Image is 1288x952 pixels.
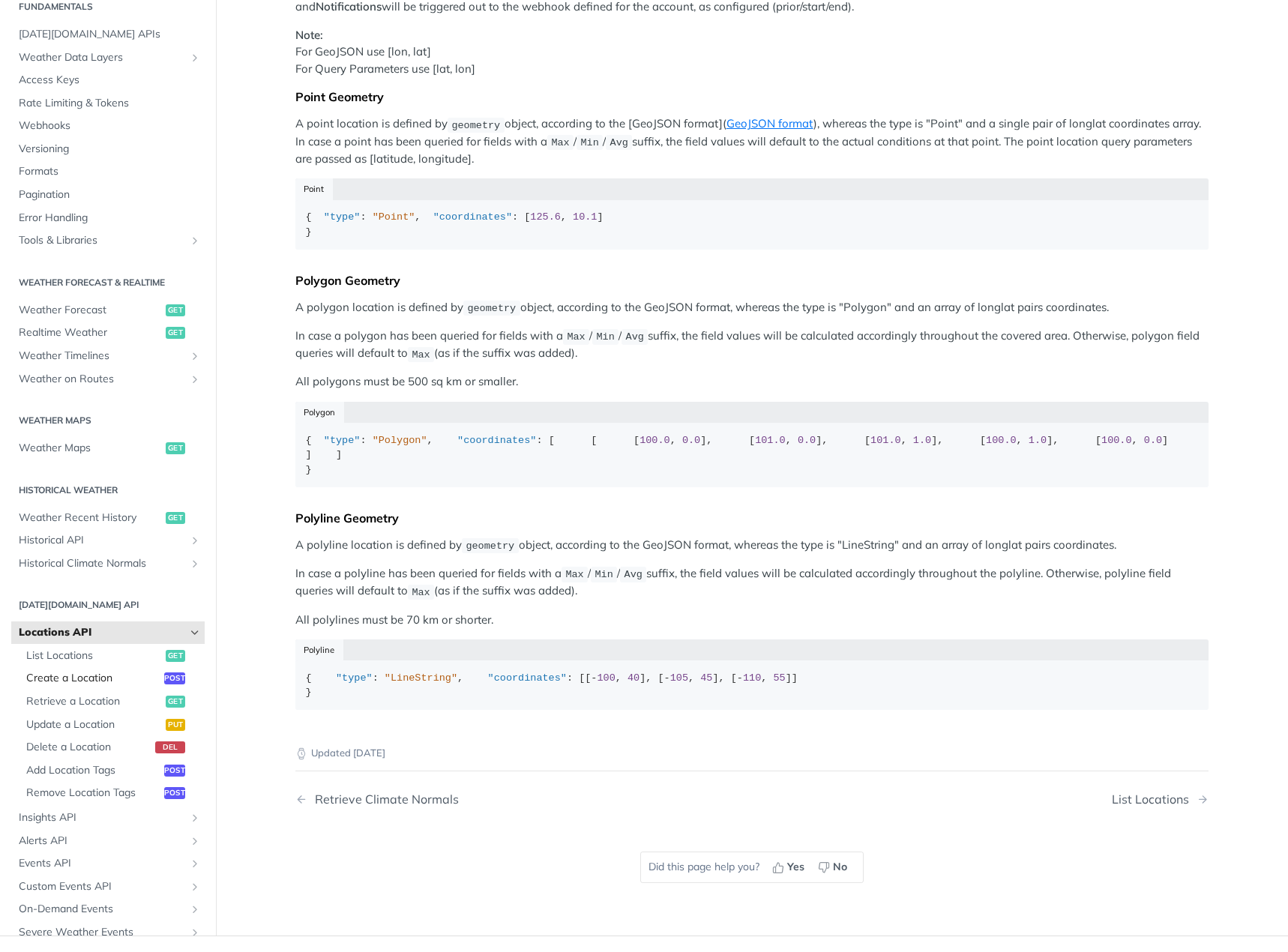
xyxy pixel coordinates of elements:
[986,435,1017,446] span: 100.0
[19,556,185,571] span: Historical Climate Normals
[306,210,1199,239] div: { : , : [ , ] }
[19,73,201,88] span: Access Keys
[166,327,185,339] span: get
[295,537,1209,554] p: A polyline location is defined by object, according to the GeoJSON format, whereas the type is "L...
[295,328,1209,363] p: In case a polygon has been queried for fields with a / / suffix, the field values will be calcula...
[336,672,373,684] span: "type"
[11,830,205,852] a: Alerts APIShow subpages for Alerts API
[155,741,185,753] span: del
[19,441,162,456] span: Weather Maps
[19,27,201,42] span: [DATE][DOMAIN_NAME] APIs
[295,89,1209,104] div: Point Geometry
[19,782,205,804] a: Remove Location Tagspost
[610,137,628,148] span: Avg
[640,852,864,883] div: Did this page help you?
[565,569,583,580] span: Max
[813,856,855,879] button: No
[787,859,804,875] span: Yes
[726,116,813,130] a: GeoJSON format
[913,435,931,446] span: 1.0
[11,852,205,875] a: Events APIShow subpages for Events API
[295,746,1209,761] p: Updated [DATE]
[567,331,585,343] span: Max
[19,902,185,917] span: On-Demand Events
[11,921,205,944] a: Severe Weather EventsShow subpages for Severe Weather Events
[189,373,201,385] button: Show subpages for Weather on Routes
[189,51,201,63] button: Show subpages for Weather Data Layers
[19,142,201,157] span: Versioning
[466,540,514,552] span: geometry
[743,672,761,684] span: 110
[596,331,614,343] span: Min
[1144,435,1162,446] span: 0.0
[166,442,185,454] span: get
[19,690,205,713] a: Retrieve a Locationget
[11,368,205,391] a: Weather on RoutesShow subpages for Weather on Routes
[870,435,901,446] span: 101.0
[19,879,185,894] span: Custom Events API
[373,435,427,446] span: "Polygon"
[164,672,185,684] span: post
[26,648,162,663] span: List Locations
[11,437,205,460] a: Weather Mapsget
[640,435,670,446] span: 100.0
[166,650,185,662] span: get
[833,859,847,875] span: No
[11,414,205,427] h2: Weather Maps
[551,137,569,148] span: Max
[412,349,430,360] span: Max
[412,586,430,597] span: Max
[295,510,1209,525] div: Polyline Geometry
[19,759,205,782] a: Add Location Tagspost
[19,49,185,64] span: Weather Data Layers
[26,694,162,709] span: Retrieve a Location
[189,812,201,824] button: Show subpages for Insights API
[19,349,185,364] span: Weather Timelines
[11,898,205,921] a: On-Demand EventsShow subpages for On-Demand Events
[295,777,1209,822] nav: Pagination Controls
[1101,435,1132,446] span: 100.0
[19,625,185,640] span: Locations API
[295,792,687,807] a: Previous Page: Retrieve Climate Normals
[11,138,205,160] a: Versioning
[189,235,201,247] button: Show subpages for Tools & Libraries
[682,435,700,446] span: 0.0
[324,435,361,446] span: "type"
[755,435,786,446] span: 101.0
[19,736,205,759] a: Delete a Locationdel
[798,435,816,446] span: 0.0
[189,858,201,870] button: Show subpages for Events API
[19,834,185,849] span: Alerts API
[467,303,516,314] span: geometry
[306,433,1199,477] div: { : , : [ [ [ , ], [ , ], [ , ], [ , ], [ , ] ] ] }
[189,927,201,939] button: Show subpages for Severe Weather Events
[11,46,205,68] a: Weather Data LayersShow subpages for Weather Data Layers
[26,671,160,686] span: Create a Location
[189,627,201,639] button: Hide subpages for Locations API
[11,621,205,644] a: Locations APIHide subpages for Locations API
[166,719,185,731] span: put
[19,925,185,940] span: Severe Weather Events
[19,164,201,179] span: Formats
[166,304,185,316] span: get
[11,529,205,552] a: Historical APIShow subpages for Historical API
[189,881,201,893] button: Show subpages for Custom Events API
[19,325,162,340] span: Realtime Weather
[295,612,1209,629] p: All polylines must be 70 km or shorter.
[189,835,201,847] button: Show subpages for Alerts API
[1029,435,1047,446] span: 1.0
[11,322,205,344] a: Realtime Weatherget
[11,92,205,115] a: Rate Limiting & Tokens
[166,512,185,524] span: get
[19,118,201,133] span: Webhooks
[166,696,185,708] span: get
[767,856,813,879] button: Yes
[11,115,205,137] a: Webhooks
[626,331,644,343] span: Avg
[19,96,201,111] span: Rate Limiting & Tokens
[189,903,201,915] button: Show subpages for On-Demand Events
[591,672,597,684] span: -
[1112,792,1209,807] a: Next Page: List Locations
[433,211,512,223] span: "coordinates"
[324,211,361,223] span: "type"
